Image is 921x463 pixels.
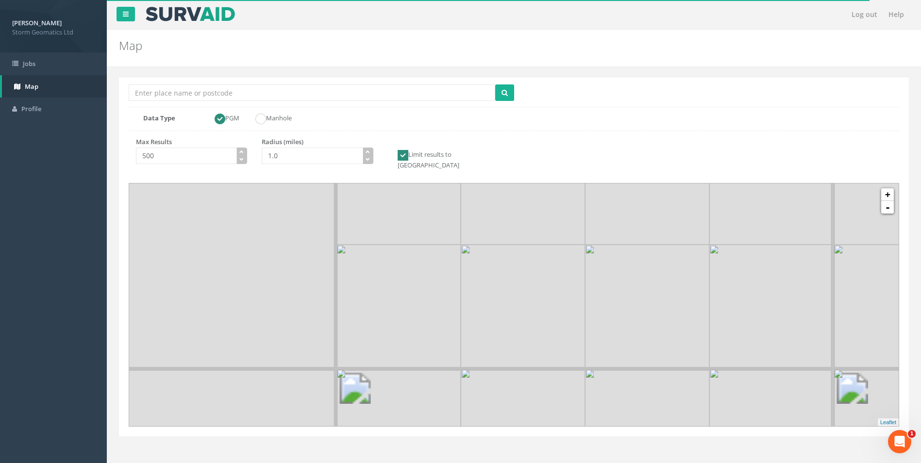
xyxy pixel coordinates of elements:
label: PGM [205,114,239,124]
span: Jobs [23,59,35,68]
strong: [PERSON_NAME] [12,18,62,27]
a: Leaflet [880,419,896,425]
a: + [881,188,894,201]
img: 167@2x [461,245,585,369]
input: Enter place name or postcode [129,84,495,101]
label: Manhole [246,114,292,124]
iframe: Intercom live chat [888,430,911,453]
label: Limit results to [GEOGRAPHIC_DATA] [388,150,499,170]
span: 1 [908,430,916,438]
span: Map [25,82,38,91]
a: Map [2,75,107,98]
img: 167@2x [585,245,709,369]
h2: Map [119,39,775,52]
a: - [881,201,894,214]
label: Data Type [136,114,198,123]
p: Radius (miles) [262,137,373,147]
img: 167@2x [336,245,461,369]
span: Profile [21,104,41,113]
a: [PERSON_NAME] Storm Geomatics Ltd [12,16,95,36]
p: Max Results [136,137,247,147]
img: 167@2x [709,245,834,369]
span: Storm Geomatics Ltd [12,28,95,37]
